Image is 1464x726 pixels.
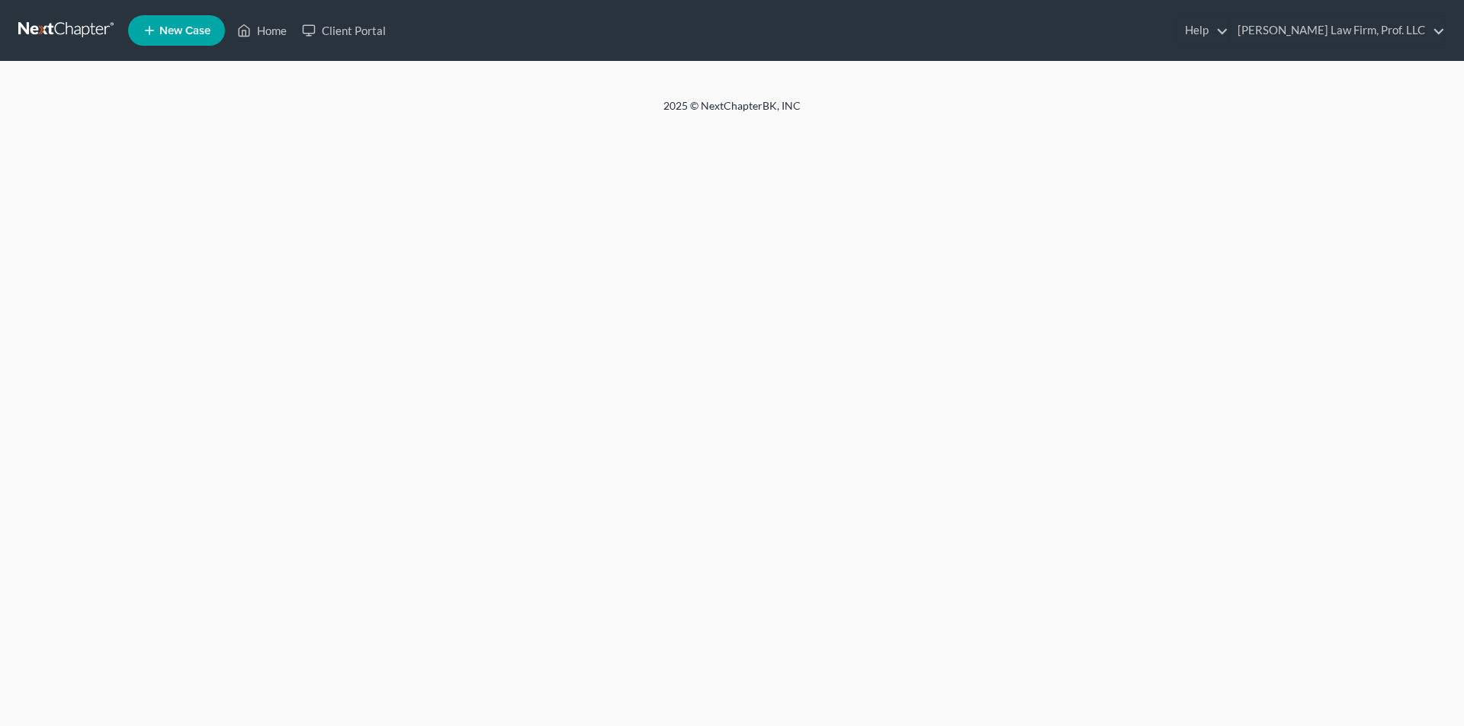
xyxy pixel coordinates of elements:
[1230,17,1445,44] a: [PERSON_NAME] Law Firm, Prof. LLC
[294,17,393,44] a: Client Portal
[297,98,1167,126] div: 2025 © NextChapterBK, INC
[1177,17,1228,44] a: Help
[230,17,294,44] a: Home
[128,15,225,46] new-legal-case-button: New Case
